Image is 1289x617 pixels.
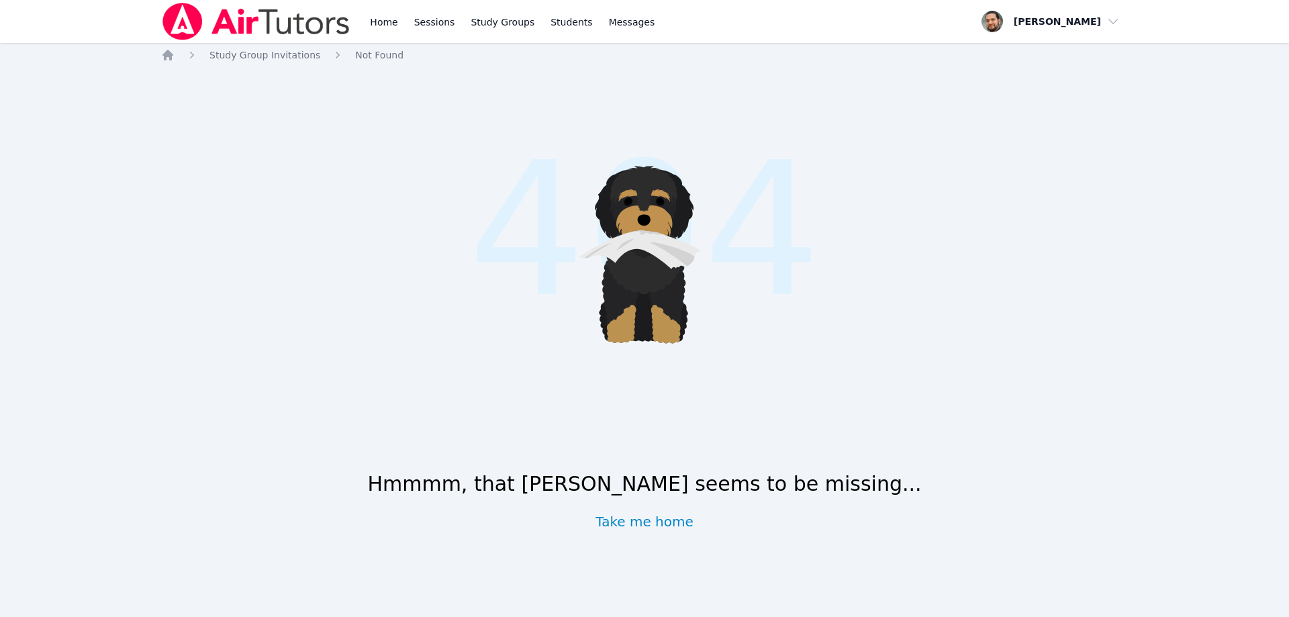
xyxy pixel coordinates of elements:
h1: Hmmmm, that [PERSON_NAME] seems to be missing... [367,472,921,496]
a: Not Found [355,48,403,62]
a: Take me home [595,512,694,531]
span: 404 [468,91,821,369]
span: Messages [609,15,655,29]
nav: Breadcrumb [161,48,1128,62]
span: Not Found [355,50,403,60]
img: Air Tutors [161,3,351,40]
span: Study Group Invitations [209,50,320,60]
a: Study Group Invitations [209,48,320,62]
